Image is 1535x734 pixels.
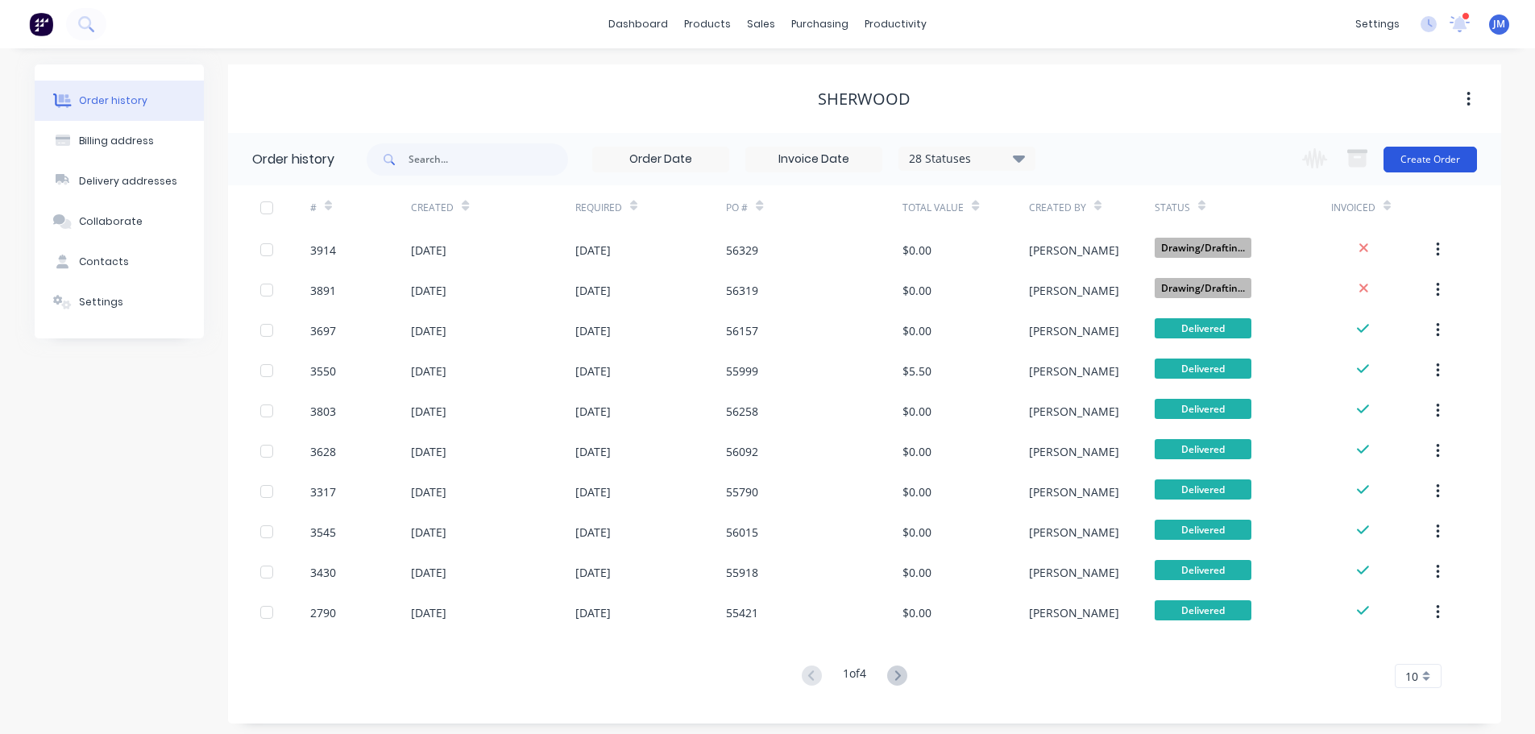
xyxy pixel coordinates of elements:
div: 55918 [726,564,758,581]
div: 55999 [726,363,758,379]
div: [DATE] [575,604,611,621]
div: # [310,185,411,230]
span: Drawing/Draftin... [1155,278,1251,298]
div: 55421 [726,604,758,621]
div: Created By [1029,201,1086,215]
div: Total Value [902,185,1028,230]
button: Order history [35,81,204,121]
div: Total Value [902,201,964,215]
div: Created [411,201,454,215]
div: 3545 [310,524,336,541]
div: Delivery addresses [79,174,177,189]
div: $0.00 [902,443,931,460]
div: $0.00 [902,282,931,299]
button: Collaborate [35,201,204,242]
div: 56092 [726,443,758,460]
div: [PERSON_NAME] [1029,242,1119,259]
div: [DATE] [411,322,446,339]
div: 3628 [310,443,336,460]
span: Drawing/Draftin... [1155,238,1251,258]
div: 3317 [310,483,336,500]
button: Settings [35,282,204,322]
div: $0.00 [902,242,931,259]
div: 3697 [310,322,336,339]
span: 10 [1405,668,1418,685]
div: PO # [726,185,902,230]
div: 55790 [726,483,758,500]
div: [DATE] [411,363,446,379]
button: Contacts [35,242,204,282]
div: [DATE] [575,403,611,420]
div: Order history [79,93,147,108]
div: $5.50 [902,363,931,379]
span: JM [1493,17,1505,31]
div: Invoiced [1331,201,1375,215]
div: 3914 [310,242,336,259]
div: [PERSON_NAME] [1029,443,1119,460]
span: Delivered [1155,520,1251,540]
div: [DATE] [411,403,446,420]
div: PO # [726,201,748,215]
div: 28 Statuses [899,150,1035,168]
div: [PERSON_NAME] [1029,322,1119,339]
div: Billing address [79,134,154,148]
div: sales [739,12,783,36]
div: Status [1155,185,1331,230]
div: $0.00 [902,524,931,541]
div: [PERSON_NAME] [1029,483,1119,500]
div: settings [1347,12,1408,36]
div: Contacts [79,255,129,269]
div: [DATE] [575,443,611,460]
div: [DATE] [575,282,611,299]
span: Delivered [1155,399,1251,419]
div: [DATE] [411,604,446,621]
div: [DATE] [575,564,611,581]
div: # [310,201,317,215]
div: [DATE] [575,483,611,500]
div: [DATE] [411,443,446,460]
span: Delivered [1155,479,1251,500]
div: [PERSON_NAME] [1029,403,1119,420]
input: Invoice Date [746,147,882,172]
div: 3550 [310,363,336,379]
div: 3430 [310,564,336,581]
div: 3803 [310,403,336,420]
div: $0.00 [902,322,931,339]
div: [PERSON_NAME] [1029,282,1119,299]
div: 1 of 4 [843,665,866,688]
span: Delivered [1155,318,1251,338]
div: [DATE] [575,242,611,259]
div: purchasing [783,12,857,36]
div: 56258 [726,403,758,420]
div: 56329 [726,242,758,259]
span: Delivered [1155,560,1251,580]
div: Invoiced [1331,185,1432,230]
div: [DATE] [575,322,611,339]
div: [PERSON_NAME] [1029,363,1119,379]
div: Order history [252,150,334,169]
input: Search... [409,143,568,176]
div: [PERSON_NAME] [1029,524,1119,541]
div: [PERSON_NAME] [1029,564,1119,581]
div: Created [411,185,575,230]
div: $0.00 [902,604,931,621]
div: Collaborate [79,214,143,229]
div: [PERSON_NAME] [1029,604,1119,621]
div: products [676,12,739,36]
div: Settings [79,295,123,309]
div: $0.00 [902,403,931,420]
div: Required [575,185,727,230]
img: Factory [29,12,53,36]
a: dashboard [600,12,676,36]
div: $0.00 [902,483,931,500]
div: [DATE] [411,564,446,581]
div: 3891 [310,282,336,299]
div: [DATE] [411,282,446,299]
span: Delivered [1155,600,1251,620]
div: 2790 [310,604,336,621]
span: Delivered [1155,439,1251,459]
div: Required [575,201,622,215]
button: Delivery addresses [35,161,204,201]
div: [DATE] [575,524,611,541]
input: Order Date [593,147,728,172]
